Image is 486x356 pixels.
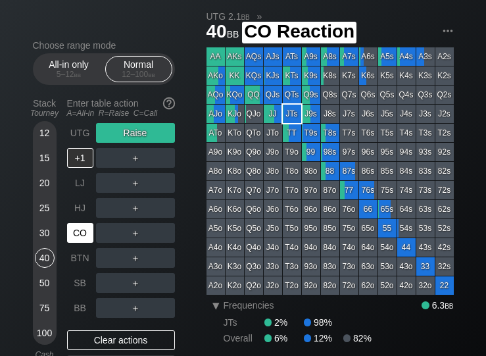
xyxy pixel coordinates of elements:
[302,181,320,199] div: 97o
[283,162,301,180] div: T8o
[33,40,175,51] h2: Choose range mode
[397,162,416,180] div: 84s
[321,66,339,85] div: K8s
[302,200,320,218] div: 96o
[378,276,397,295] div: 52o
[321,143,339,161] div: 98s
[321,181,339,199] div: 87o
[359,200,377,218] div: 66
[35,298,55,318] div: 75
[245,238,263,257] div: Q4o
[321,105,339,123] div: J8s
[245,105,263,123] div: QJo
[397,86,416,104] div: Q4s
[435,181,454,199] div: 72s
[226,143,244,161] div: K9o
[67,330,175,350] div: Clear actions
[207,238,225,257] div: A4o
[74,70,82,79] span: bb
[340,143,358,161] div: 97s
[96,198,175,218] div: ＋
[397,238,416,257] div: 44
[226,276,244,295] div: K2o
[416,219,435,238] div: 53s
[378,257,397,276] div: 53o
[245,66,263,85] div: KQs
[283,105,301,123] div: JTs
[321,276,339,295] div: 82o
[245,124,263,142] div: QTo
[435,219,454,238] div: 52s
[397,276,416,295] div: 42o
[435,66,454,85] div: K2s
[224,333,264,343] div: Overall
[264,276,282,295] div: J2o
[435,47,454,66] div: A2s
[207,257,225,276] div: A3o
[264,86,282,104] div: QJs
[226,238,244,257] div: K4o
[378,238,397,257] div: 54o
[245,86,263,104] div: QQ
[67,148,93,168] div: +1
[359,124,377,142] div: T6s
[435,143,454,161] div: 92s
[35,123,55,143] div: 12
[397,257,416,276] div: 43o
[340,86,358,104] div: Q7s
[302,238,320,257] div: 94o
[67,248,93,268] div: BTN
[302,219,320,238] div: 95o
[207,66,225,85] div: AKo
[359,181,377,199] div: 76s
[264,317,304,328] div: 2%
[304,333,343,343] div: 12%
[302,105,320,123] div: J9s
[397,181,416,199] div: 74s
[28,109,62,118] div: Tourney
[321,257,339,276] div: 83o
[302,86,320,104] div: Q9s
[435,124,454,142] div: T2s
[245,143,263,161] div: Q9o
[264,200,282,218] div: J6o
[422,300,453,311] div: 6.3
[416,124,435,142] div: T3s
[343,333,372,343] div: 82%
[302,124,320,142] div: T9s
[35,198,55,218] div: 25
[378,105,397,123] div: J5s
[96,223,175,243] div: ＋
[359,47,377,66] div: A6s
[416,238,435,257] div: 43s
[435,162,454,180] div: 82s
[67,173,93,193] div: LJ
[207,105,225,123] div: AJo
[321,219,339,238] div: 85o
[416,200,435,218] div: 63s
[245,181,263,199] div: Q7o
[35,173,55,193] div: 20
[224,317,264,328] div: JTs
[226,47,244,66] div: AKs
[340,105,358,123] div: J7s
[205,22,241,43] span: 40
[378,47,397,66] div: A5s
[435,86,454,104] div: Q2s
[397,143,416,161] div: 94s
[283,86,301,104] div: QTs
[264,181,282,199] div: J7o
[207,219,225,238] div: A5o
[283,238,301,257] div: T4o
[96,148,175,168] div: ＋
[302,143,320,161] div: 99
[378,124,397,142] div: T5s
[35,148,55,168] div: 15
[359,276,377,295] div: 62o
[67,123,93,143] div: UTG
[340,162,358,180] div: 87s
[264,124,282,142] div: JTo
[226,200,244,218] div: K6o
[226,86,244,104] div: KQo
[359,162,377,180] div: 86s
